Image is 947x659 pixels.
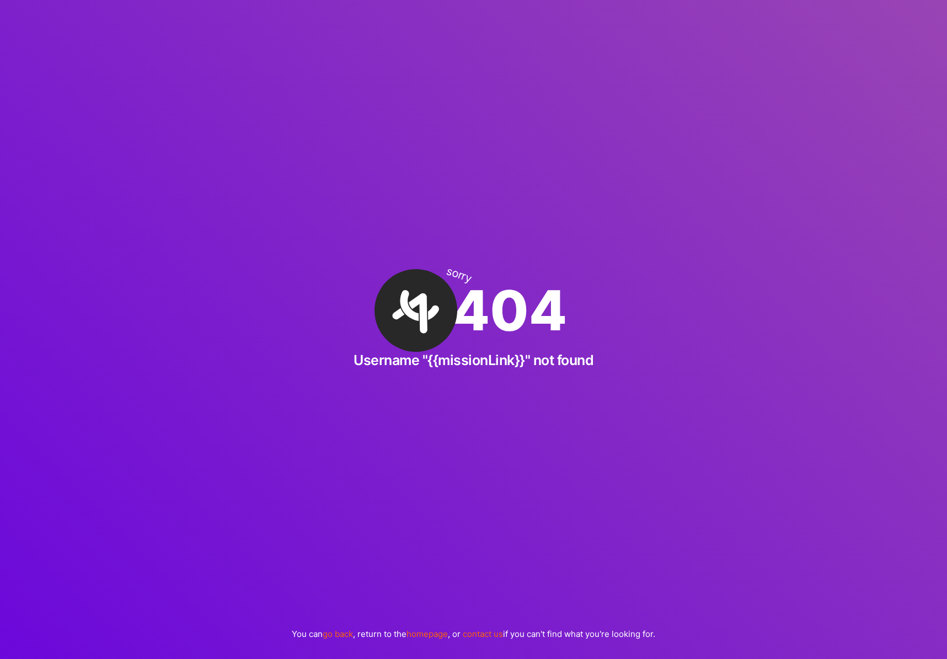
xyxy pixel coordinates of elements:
[323,629,353,639] a: go back
[445,265,473,285] div: sorry
[354,352,593,368] h2: Username "{{missionLink}}" not found
[463,629,503,639] a: contact us
[406,629,448,639] a: homepage
[360,255,472,366] img: A·Team
[380,269,567,352] div: 404
[292,628,655,640] p: You can , return to the , or if you can't find what you're looking for.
